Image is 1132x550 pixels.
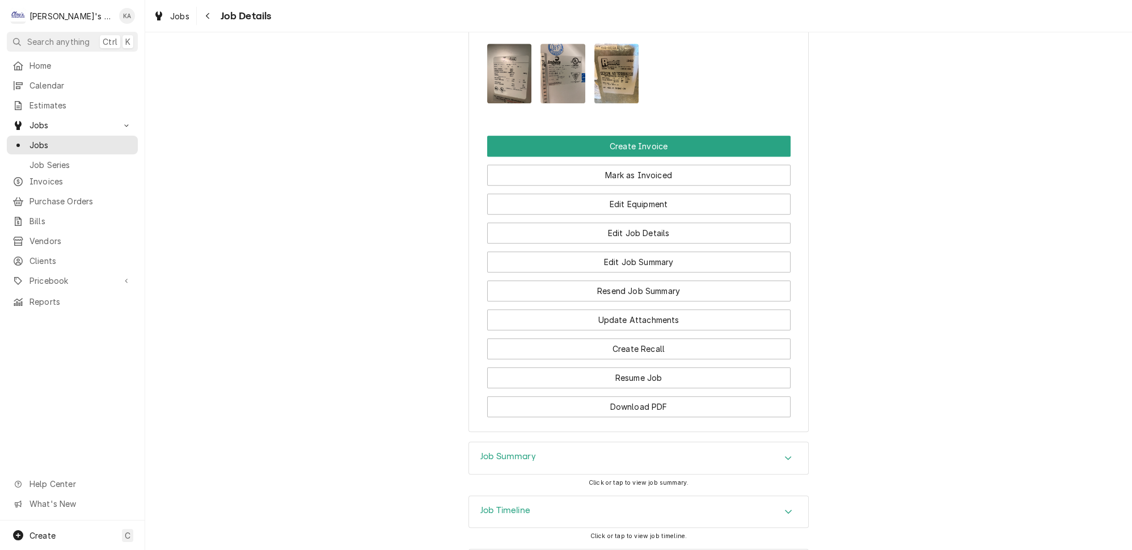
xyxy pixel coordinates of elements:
span: Search anything [27,36,90,48]
span: Invoices [29,175,132,187]
span: Create [29,531,56,540]
span: Clients [29,255,132,267]
span: Reports [29,296,132,308]
div: Attachments [487,23,791,112]
button: Navigate back [199,7,217,25]
img: 09LsdgLWRzWcqJJpMWT9 [540,44,585,103]
button: Create Recall [487,338,791,359]
span: Jobs [29,139,132,151]
a: Purchase Orders [7,192,138,211]
span: Bills [29,215,132,227]
a: Calendar [7,76,138,95]
div: Button Group Row [487,136,791,157]
span: C [125,530,130,541]
div: Accordion Header [469,442,808,474]
a: Estimates [7,96,138,115]
button: Download PDF [487,396,791,417]
div: Accordion Header [469,496,808,528]
h3: Job Timeline [480,505,530,516]
img: pm6avy8RMKpc86ouKy9j [487,44,532,103]
button: Resend Job Summary [487,280,791,301]
span: Purchase Orders [29,195,132,207]
button: Search anythingCtrlK [7,32,138,52]
a: Reports [7,292,138,311]
div: Clay's Refrigeration's Avatar [10,8,26,24]
span: Home [29,60,132,72]
div: Button Group Row [487,272,791,301]
span: Estimates [29,99,132,111]
div: Korey Austin's Avatar [119,8,135,24]
a: Clients [7,251,138,270]
span: What's New [29,498,131,510]
span: Click or tap to view job summary. [589,479,689,486]
span: Help Center [29,478,131,490]
div: Job Summary [468,442,809,475]
span: Click or tap to view job timeline. [590,532,687,540]
span: Job Details [217,9,272,24]
span: K [125,36,130,48]
button: Mark as Invoiced [487,165,791,186]
a: Vendors [7,232,138,250]
button: Resume Job [487,367,791,388]
button: Update Attachments [487,309,791,330]
span: Attachments [487,35,791,112]
button: Edit Equipment [487,194,791,215]
a: Go to Help Center [7,475,138,493]
h3: Job Summary [480,451,536,462]
button: Create Invoice [487,136,791,157]
button: Edit Job Details [487,222,791,243]
span: Job Series [29,159,132,171]
div: Button Group Row [487,359,791,388]
div: C [10,8,26,24]
a: Jobs [149,7,194,26]
span: Pricebook [29,275,115,287]
a: Go to Jobs [7,116,138,135]
div: Button Group Row [487,330,791,359]
button: Edit Job Summary [487,251,791,272]
a: Job Series [7,156,138,174]
a: Bills [7,212,138,230]
span: Vendors [29,235,132,247]
span: Jobs [170,10,189,22]
span: Jobs [29,119,115,131]
div: Button Group Row [487,388,791,417]
a: Go to What's New [7,494,138,513]
div: Button Group Row [487,157,791,186]
span: Calendar [29,79,132,91]
a: Home [7,56,138,75]
a: Go to Pricebook [7,271,138,290]
button: Accordion Details Expand Trigger [469,496,808,528]
div: Button Group Row [487,215,791,243]
span: Ctrl [103,36,117,48]
a: Jobs [7,136,138,154]
div: Button Group Row [487,186,791,215]
div: Button Group Row [487,243,791,272]
div: KA [119,8,135,24]
div: Button Group Row [487,301,791,330]
button: Accordion Details Expand Trigger [469,442,808,474]
div: Job Timeline [468,496,809,528]
div: [PERSON_NAME]'s Refrigeration [29,10,113,22]
div: Button Group [487,136,791,417]
img: iIoBkIUS6mznzaTDGIaw [594,44,639,103]
a: Invoices [7,172,138,191]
